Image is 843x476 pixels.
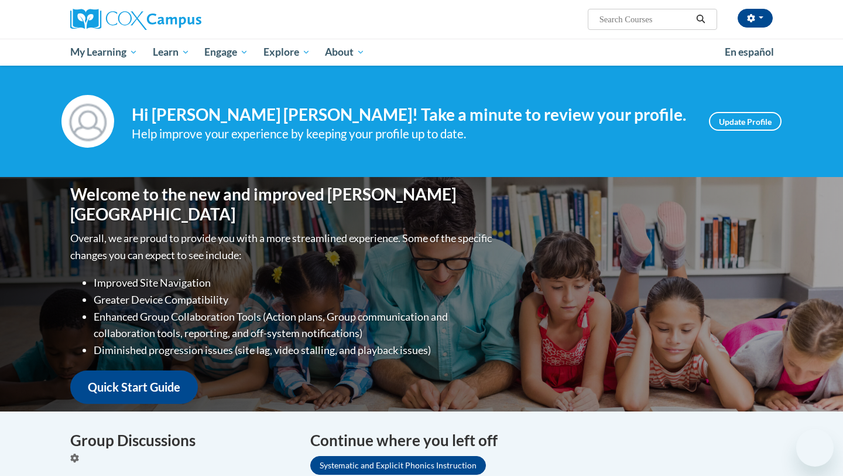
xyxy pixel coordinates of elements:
[325,45,365,59] span: About
[738,9,773,28] button: Account Settings
[94,291,495,308] li: Greater Device Compatibility
[145,39,197,66] a: Learn
[717,40,782,64] a: En español
[725,46,774,58] span: En español
[132,105,691,125] h4: Hi [PERSON_NAME] [PERSON_NAME]! Take a minute to review your profile.
[204,45,248,59] span: Engage
[94,274,495,291] li: Improved Site Navigation
[70,185,495,224] h1: Welcome to the new and improved [PERSON_NAME][GEOGRAPHIC_DATA]
[310,429,773,452] h4: Continue where you left off
[70,230,495,264] p: Overall, we are proud to provide you with a more streamlined experience. Some of the specific cha...
[709,112,782,131] a: Update Profile
[318,39,373,66] a: About
[61,95,114,148] img: Profile Image
[197,39,256,66] a: Engage
[70,370,198,404] a: Quick Start Guide
[70,9,201,30] img: Cox Campus
[310,456,486,475] a: Systematic and Explicit Phonics Instruction
[256,39,318,66] a: Explore
[70,9,293,30] a: Cox Campus
[692,12,710,26] button: Search
[53,39,790,66] div: Main menu
[63,39,145,66] a: My Learning
[94,308,495,342] li: Enhanced Group Collaboration Tools (Action plans, Group communication and collaboration tools, re...
[263,45,310,59] span: Explore
[132,124,691,144] div: Help improve your experience by keeping your profile up to date.
[796,429,834,467] iframe: Button to launch messaging window
[70,429,293,452] h4: Group Discussions
[70,45,138,59] span: My Learning
[94,342,495,359] li: Diminished progression issues (site lag, video stalling, and playback issues)
[598,12,692,26] input: Search Courses
[153,45,190,59] span: Learn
